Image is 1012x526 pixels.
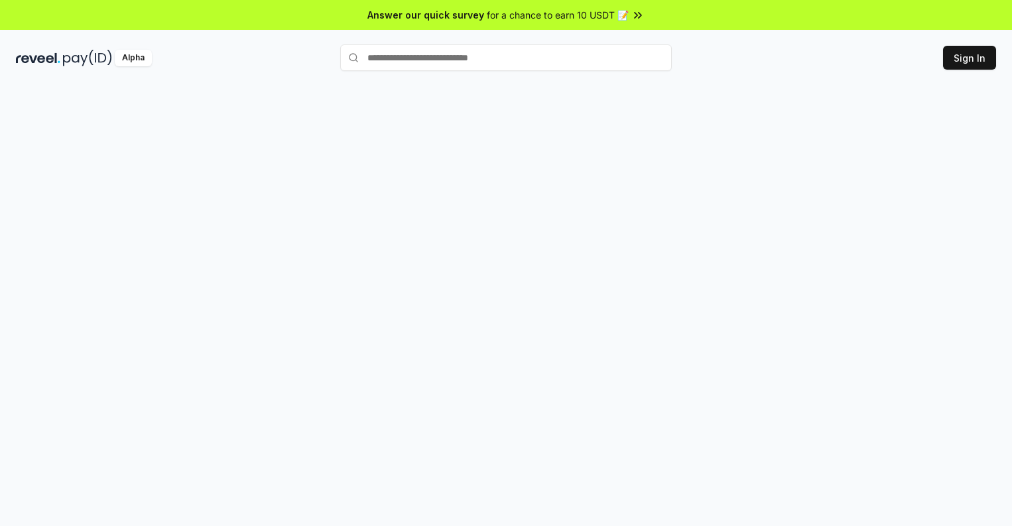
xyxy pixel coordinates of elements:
[115,50,152,66] div: Alpha
[367,8,484,22] span: Answer our quick survey
[487,8,629,22] span: for a chance to earn 10 USDT 📝
[16,50,60,66] img: reveel_dark
[943,46,996,70] button: Sign In
[63,50,112,66] img: pay_id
